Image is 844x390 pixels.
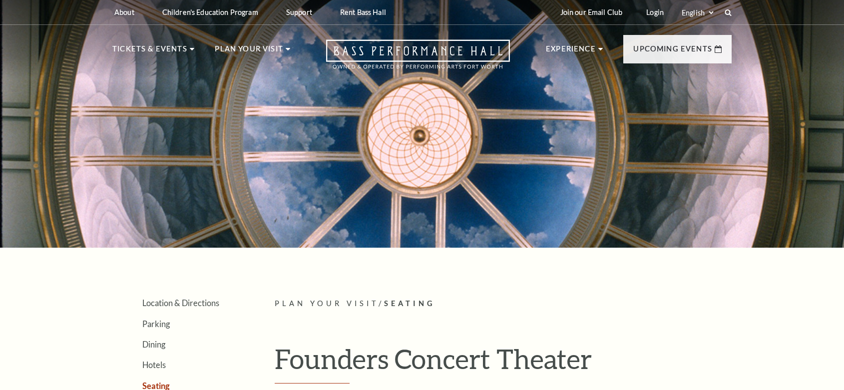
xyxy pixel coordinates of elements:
p: Support [286,8,312,16]
p: About [114,8,134,16]
a: Hotels [142,360,166,370]
a: Dining [142,340,165,349]
p: / [275,298,732,310]
select: Select: [680,8,715,17]
p: Tickets & Events [112,43,187,61]
span: Plan Your Visit [275,299,379,308]
span: Seating [384,299,435,308]
a: Location & Directions [142,298,219,308]
p: Children's Education Program [162,8,258,16]
p: Experience [546,43,596,61]
p: Plan Your Visit [215,43,283,61]
h1: Founders Concert Theater [275,343,732,384]
a: Parking [142,319,170,329]
p: Rent Bass Hall [340,8,386,16]
p: Upcoming Events [633,43,712,61]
